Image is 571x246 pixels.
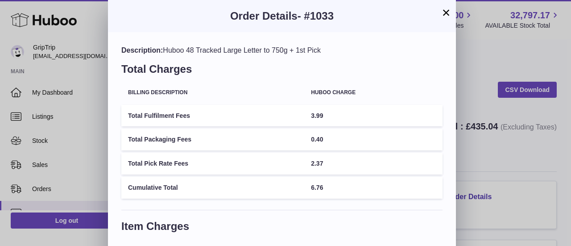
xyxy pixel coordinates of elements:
span: Description: [121,46,163,54]
h3: Total Charges [121,62,443,81]
th: Billing Description [121,83,304,102]
h3: Order Details [121,9,443,23]
td: Total Pick Rate Fees [121,153,304,175]
span: 3.99 [311,112,323,119]
span: 2.37 [311,160,323,167]
td: Total Fulfilment Fees [121,105,304,127]
td: Cumulative Total [121,177,304,199]
div: Huboo 48 Tracked Large Letter to 750g + 1st Pick [121,46,443,55]
span: 6.76 [311,184,323,191]
td: Total Packaging Fees [121,129,304,150]
h3: Item Charges [121,219,443,238]
span: - #1033 [298,10,334,22]
th: Huboo charge [304,83,443,102]
span: 0.40 [311,136,323,143]
button: × [441,7,451,18]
